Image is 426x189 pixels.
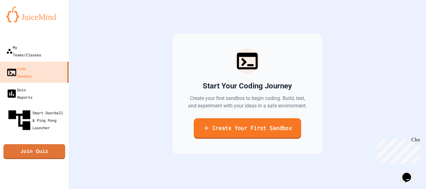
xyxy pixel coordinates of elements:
[6,65,32,80] div: Code Sandbox
[3,144,65,159] a: Join Quiz
[6,6,62,22] img: logo-orange.svg
[2,2,43,40] div: Chat with us now!Close
[6,107,66,133] div: Smart Doorbell & Ping Pong Launcher
[374,137,420,163] iframe: chat widget
[187,95,307,110] p: Create your first sandbox to begin coding. Build, test, and experiment with your ideas in a safe ...
[6,86,32,101] div: Quiz Reports
[400,164,420,183] iframe: chat widget
[203,81,292,91] h2: Start Your Coding Journey
[6,44,41,59] div: My Teams/Classes
[194,118,301,139] a: Create Your First Sandbox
